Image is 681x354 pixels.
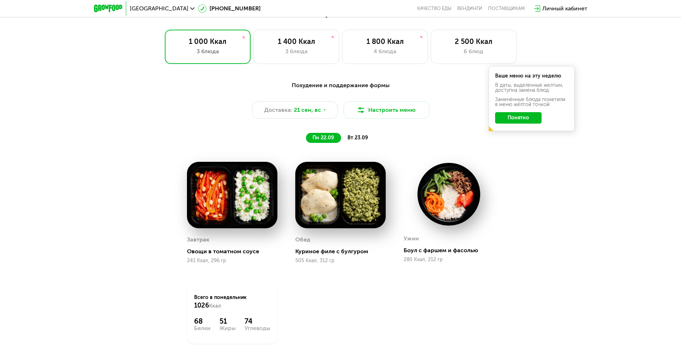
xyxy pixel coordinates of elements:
[350,37,420,46] div: 1 800 Ккал
[245,317,270,325] div: 74
[417,6,451,11] a: Качество еды
[344,101,429,119] button: Настроить меню
[130,6,188,11] span: [GEOGRAPHIC_DATA]
[219,325,236,331] div: Жиры
[264,106,292,114] span: Доставка:
[194,317,211,325] div: 68
[172,47,243,56] div: 3 блюда
[495,83,568,93] div: В даты, выделенные желтым, доступна замена блюд.
[495,97,568,107] div: Заменённые блюда пометили в меню жёлтой точкой.
[198,4,261,13] a: [PHONE_NUMBER]
[209,303,221,309] span: Ккал
[404,247,500,254] div: Боул с фаршем и фасолью
[172,37,243,46] div: 1 000 Ккал
[187,248,283,255] div: Овощи в томатном соусе
[194,301,209,309] span: 1026
[219,317,236,325] div: 51
[295,258,386,264] div: 505 Ккал, 312 гр
[295,234,310,245] div: Обед
[404,257,494,263] div: 280 Ккал, 212 гр
[495,112,542,124] button: Понятно
[312,135,334,141] span: пн 22.09
[457,6,482,11] a: Вендинги
[187,258,277,264] div: 241 Ккал, 296 гр
[187,234,209,245] div: Завтрак
[295,248,391,255] div: Куриное филе с булгуром
[347,135,368,141] span: вт 23.09
[245,325,270,331] div: Углеводы
[438,47,509,56] div: 6 блюд
[404,233,419,244] div: Ужин
[488,6,525,11] div: поставщикам
[350,47,420,56] div: 4 блюда
[495,74,568,79] div: Ваше меню на эту неделю
[261,47,332,56] div: 3 блюда
[261,37,332,46] div: 1 400 Ккал
[129,81,552,90] div: Похудение и поддержание формы
[542,4,587,13] div: Личный кабинет
[294,106,321,114] span: 21 сен, вс
[438,37,509,46] div: 2 500 Ккал
[194,294,270,310] div: Всего в понедельник
[194,325,211,331] div: Белки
